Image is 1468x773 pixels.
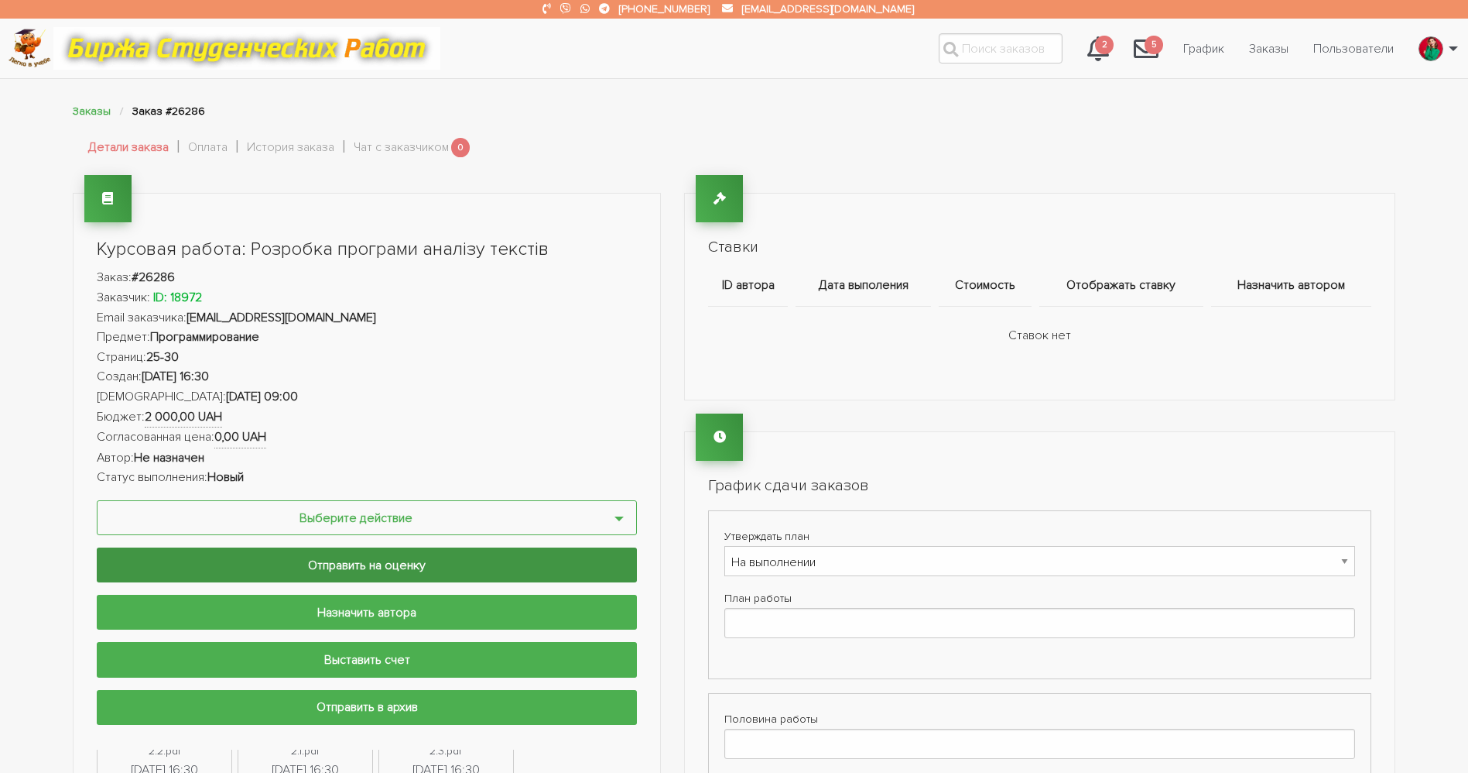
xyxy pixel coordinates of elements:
strong: [DATE] 09:00 [226,389,298,404]
label: План работы [724,589,1355,608]
strong: Не назначен [134,450,204,466]
a: Чат с заказчиком [354,138,449,158]
li: [DEMOGRAPHIC_DATA]: [97,387,637,407]
li: Создан: [97,367,637,387]
a: Оплата [188,138,228,158]
img: motto-12e01f5a76059d5f6a28199ef077b1f78e012cfde436ab5cf1d4517935686d32.gif [53,27,440,70]
input: Выставить счет [97,642,637,677]
input: Поиск заказов [939,33,1063,64]
div: 2.3.pdf [429,742,462,760]
li: Заказ: [97,268,637,288]
strong: 2 000,00 UAH [145,407,222,428]
strong: [EMAIL_ADDRESS][DOMAIN_NAME] [186,310,376,325]
h1: Курсовая работа: Розробка програми аналізу текстів [97,236,637,263]
a: Заказы [1237,34,1301,64]
a: Пользователи [1301,34,1406,64]
button: Выберите действие [97,500,637,535]
a: ID: 18972 [150,290,202,305]
li: Согласованная цена: [97,428,637,448]
th: ID автора [708,264,791,307]
strong: #26286 [132,270,175,285]
a: [PHONE_NUMBER] [619,2,710,15]
img: excited_171337-2006.jpg [1419,36,1442,61]
span: 5 [1145,36,1163,55]
th: Назначить автором [1207,264,1371,307]
h2: Ставки [708,236,1371,258]
li: Бюджет: [97,407,637,428]
strong: Программирование [150,329,259,345]
li: Email заказчика: [97,308,637,328]
a: 5 [1121,28,1171,70]
a: График [1171,34,1237,64]
a: Детали заказа [88,138,169,158]
label: Половина работы [724,709,1355,729]
div: 2.2.pdf [149,742,181,760]
img: logo-c4363faeb99b52c628a42810ed6dfb4293a56d4e4775eb116515dfe7f33672af.png [9,29,51,68]
strong: [DATE] 16:30 [142,369,209,384]
input: Назначить автора [97,595,637,630]
a: [EMAIL_ADDRESS][DOMAIN_NAME] [742,2,914,15]
strong: 25-30 [146,349,179,365]
span: 0 [451,138,470,157]
a: История заказа [247,138,334,158]
span: 2 [1095,36,1114,55]
input: Отправить на оценку [97,548,637,582]
li: Заказ #26286 [132,102,205,120]
th: Дата выполения [792,264,935,307]
strong: 0,00 UAH [214,428,266,448]
li: Автор: [97,448,637,469]
div: 2.1.pdf [291,742,320,760]
a: Заказы [73,105,111,118]
li: Заказчик: [97,288,637,308]
a: 2 [1075,28,1121,70]
li: Статус выполнения: [97,468,637,488]
li: Предмет: [97,328,637,348]
input: Отправить в архив [97,690,637,725]
label: Утверждать план [724,527,1355,546]
h2: График сдачи заказов [708,475,1371,496]
strong: ID: 18972 [153,290,202,305]
li: Страниц: [97,348,637,368]
td: Ставок нет [708,306,1371,364]
th: Отображать ставку [1035,264,1207,307]
th: Стоимость [935,264,1035,307]
strong: Новый [207,469,244,485]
